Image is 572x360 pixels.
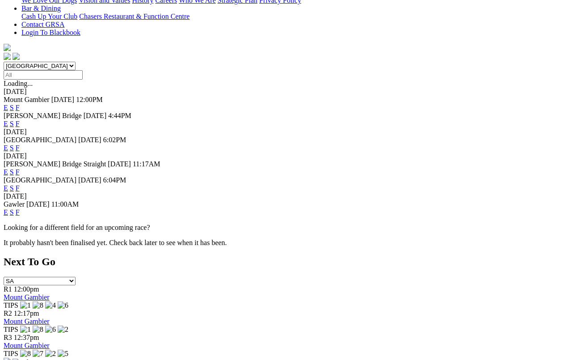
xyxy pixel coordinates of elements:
[4,160,106,168] span: [PERSON_NAME] Bridge Straight
[10,184,14,192] a: S
[21,13,77,20] a: Cash Up Your Club
[20,350,31,358] img: 8
[4,318,50,325] a: Mount Gambier
[51,200,79,208] span: 11:00AM
[4,334,12,341] span: R3
[4,104,8,111] a: E
[4,96,50,103] span: Mount Gambier
[4,224,568,232] p: Looking for a different field for an upcoming race?
[4,120,8,127] a: E
[4,176,76,184] span: [GEOGRAPHIC_DATA]
[20,326,31,334] img: 1
[10,104,14,111] a: S
[45,301,56,309] img: 4
[33,326,43,334] img: 8
[16,168,20,176] a: F
[16,104,20,111] a: F
[4,136,76,144] span: [GEOGRAPHIC_DATA]
[76,96,103,103] span: 12:00PM
[21,4,61,12] a: Bar & Dining
[4,53,11,60] img: facebook.svg
[16,184,20,192] a: F
[45,326,56,334] img: 6
[4,301,18,309] span: TIPS
[16,120,20,127] a: F
[10,168,14,176] a: S
[51,96,75,103] span: [DATE]
[14,309,39,317] span: 12:17pm
[58,350,68,358] img: 5
[133,160,160,168] span: 11:17AM
[4,256,568,268] h2: Next To Go
[58,326,68,334] img: 2
[79,13,189,20] a: Chasers Restaurant & Function Centre
[45,350,56,358] img: 2
[21,21,64,28] a: Contact GRSA
[20,301,31,309] img: 1
[26,200,50,208] span: [DATE]
[103,176,126,184] span: 6:04PM
[4,350,18,357] span: TIPS
[4,80,33,87] span: Loading...
[10,144,14,152] a: S
[4,88,568,96] div: [DATE]
[78,176,101,184] span: [DATE]
[84,112,107,119] span: [DATE]
[4,128,568,136] div: [DATE]
[4,70,83,80] input: Select date
[13,53,20,60] img: twitter.svg
[4,309,12,317] span: R2
[108,160,131,168] span: [DATE]
[4,293,50,301] a: Mount Gambier
[4,208,8,216] a: E
[4,152,568,160] div: [DATE]
[78,136,101,144] span: [DATE]
[4,44,11,51] img: logo-grsa-white.png
[10,120,14,127] a: S
[10,208,14,216] a: S
[33,301,43,309] img: 8
[14,285,39,293] span: 12:00pm
[103,136,126,144] span: 6:02PM
[4,112,82,119] span: [PERSON_NAME] Bridge
[4,200,25,208] span: Gawler
[4,342,50,349] a: Mount Gambier
[4,144,8,152] a: E
[4,184,8,192] a: E
[21,29,80,36] a: Login To Blackbook
[108,112,131,119] span: 4:44PM
[4,326,18,333] span: TIPS
[4,285,12,293] span: R1
[4,168,8,176] a: E
[21,13,568,21] div: Bar & Dining
[4,192,568,200] div: [DATE]
[16,208,20,216] a: F
[58,301,68,309] img: 6
[16,144,20,152] a: F
[14,334,39,341] span: 12:37pm
[33,350,43,358] img: 7
[4,239,227,246] partial: It probably hasn't been finalised yet. Check back later to see when it has been.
